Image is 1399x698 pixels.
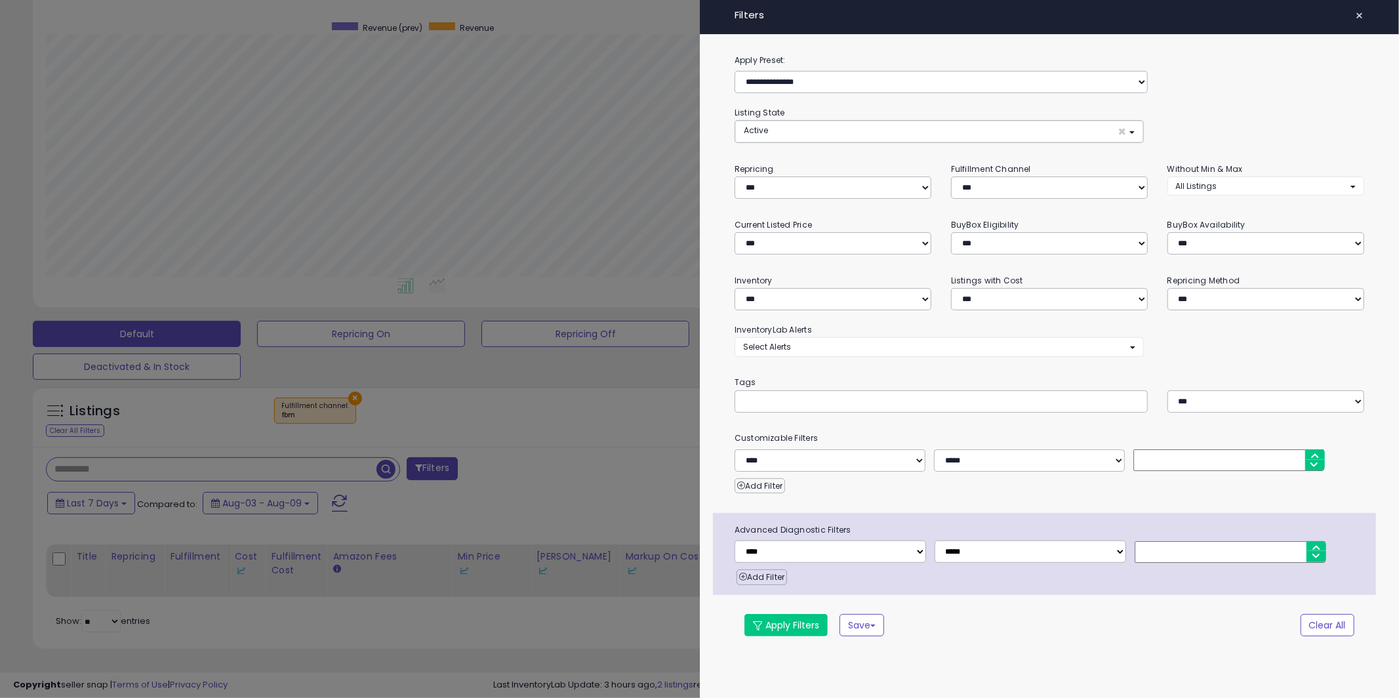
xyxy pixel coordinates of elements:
button: Select Alerts [735,337,1144,356]
small: BuyBox Eligibility [951,219,1019,230]
small: Inventory [735,275,773,286]
small: Repricing Method [1167,275,1240,286]
button: Add Filter [735,478,785,494]
span: × [1356,7,1364,25]
span: Advanced Diagnostic Filters [725,523,1376,537]
small: Without Min & Max [1167,163,1243,174]
small: Listings with Cost [951,275,1023,286]
span: × [1118,125,1127,138]
button: Apply Filters [744,614,828,636]
small: Tags [725,375,1374,390]
button: Active × [735,121,1143,142]
small: Current Listed Price [735,219,812,230]
span: Active [744,125,768,136]
small: BuyBox Availability [1167,219,1246,230]
small: Listing State [735,107,785,118]
small: Customizable Filters [725,431,1374,445]
button: × [1350,7,1369,25]
button: Clear All [1301,614,1354,636]
small: InventoryLab Alerts [735,324,812,335]
label: Apply Preset: [725,53,1374,68]
button: Save [840,614,884,636]
button: Add Filter [737,569,787,585]
span: All Listings [1176,180,1217,192]
button: All Listings [1167,176,1364,195]
small: Fulfillment Channel [951,163,1031,174]
small: Repricing [735,163,774,174]
h4: Filters [735,10,1364,21]
span: Select Alerts [743,341,791,352]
